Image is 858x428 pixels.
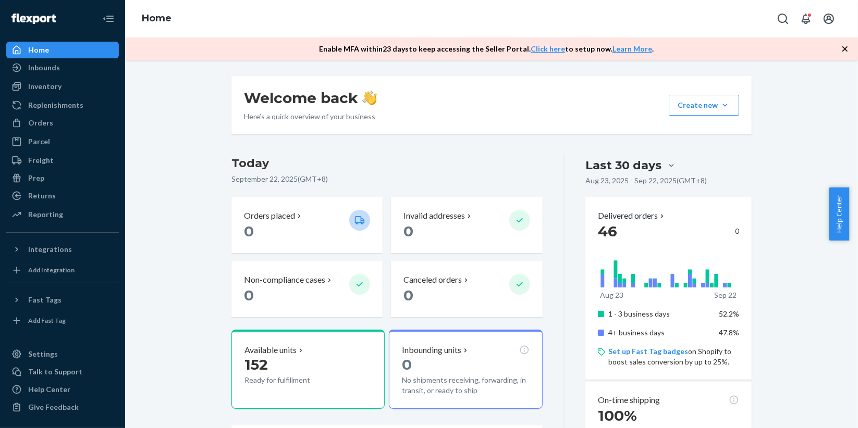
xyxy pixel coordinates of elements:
span: 0 [244,286,254,304]
button: Inbounding units0No shipments receiving, forwarding, in transit, or ready to ship [389,330,542,409]
a: Add Integration [6,262,119,279]
button: Orders placed 0 [231,197,383,253]
a: Freight [6,152,119,169]
span: 47.8% [719,328,739,337]
div: Fast Tags [28,295,62,305]
div: Home [28,45,49,55]
h3: Today [231,155,543,172]
img: hand-wave emoji [362,91,377,105]
div: Reporting [28,209,63,220]
div: Inbounds [28,62,60,73]
span: 0 [244,222,254,240]
img: Flexport logo [11,14,56,24]
a: Help Center [6,381,119,398]
button: Help Center [829,187,849,241]
a: Settings [6,346,119,362]
a: Returns [6,187,119,204]
div: Talk to Support [28,367,82,377]
button: Open Search Box [773,8,793,29]
div: Add Integration [28,266,75,274]
div: Last 30 days [585,157,661,173]
p: Invalid addresses [403,210,465,222]
button: Integrations [6,241,119,258]
a: Orders [6,115,119,131]
a: Click here [531,44,565,53]
div: Returns [28,191,56,201]
div: Settings [28,349,58,359]
a: Set up Fast Tag badges [608,347,688,356]
p: Here’s a quick overview of your business [244,111,377,122]
p: On-time shipping [598,394,660,406]
p: Available units [244,344,297,356]
button: Canceled orders 0 [391,261,542,317]
p: September 22, 2025 ( GMT+8 ) [231,174,543,184]
div: Orders [28,118,53,128]
a: Reporting [6,206,119,223]
button: Non-compliance cases 0 [231,261,383,317]
p: Enable MFA within 23 days to keep accessing the Seller Portal. to setup now. . [319,44,654,54]
p: on Shopify to boost sales conversion by up to 25%. [608,346,739,367]
button: Create new [669,95,739,116]
button: Delivered orders [598,210,666,222]
span: 46 [598,222,617,240]
a: Talk to Support [6,363,119,380]
a: Home [6,42,119,58]
button: Open account menu [818,8,839,29]
span: 100% [598,407,637,424]
h1: Welcome back [244,89,377,107]
p: Sep 22 [714,290,737,300]
p: Non-compliance cases [244,274,325,286]
p: Canceled orders [403,274,462,286]
div: Add Fast Tag [28,316,66,325]
a: Parcel [6,133,119,150]
a: Replenishments [6,97,119,114]
button: Invalid addresses 0 [391,197,542,253]
div: Replenishments [28,100,83,110]
p: Inbounding units [402,344,461,356]
span: 52.2% [719,309,739,318]
div: Prep [28,173,44,183]
p: Orders placed [244,210,295,222]
a: Learn More [612,44,652,53]
button: Fast Tags [6,292,119,308]
div: 0 [598,222,739,241]
div: Parcel [28,136,50,147]
p: Ready for fulfillment [244,375,341,385]
span: 152 [244,356,268,373]
div: Help Center [28,384,70,395]
span: 0 [403,222,413,240]
button: Available units152Ready for fulfillment [231,330,385,409]
div: Integrations [28,244,72,255]
button: Close Navigation [98,8,119,29]
ol: breadcrumbs [133,4,180,34]
p: No shipments receiving, forwarding, in transit, or ready to ship [402,375,529,396]
button: Open notifications [795,8,816,29]
a: Inventory [6,78,119,95]
a: Prep [6,170,119,186]
a: Inbounds [6,59,119,76]
div: Inventory [28,81,62,92]
div: Freight [28,155,54,166]
p: Aug 23, 2025 - Sep 22, 2025 ( GMT+8 ) [585,175,707,186]
a: Add Fast Tag [6,312,119,329]
span: 0 [402,356,412,373]
p: 4+ business days [608,328,711,338]
p: Aug 23 [600,290,623,300]
a: Home [142,12,171,24]
p: 1 - 3 business days [608,309,711,319]
span: 0 [403,286,413,304]
div: Give Feedback [28,402,79,412]
button: Give Feedback [6,399,119,416]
